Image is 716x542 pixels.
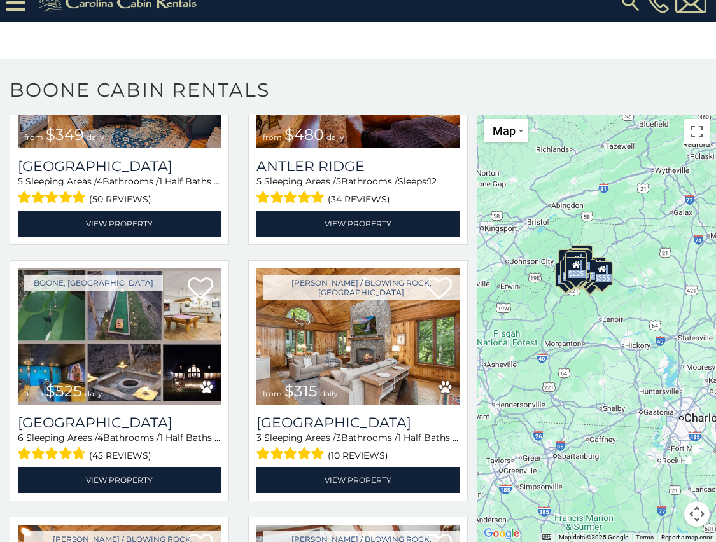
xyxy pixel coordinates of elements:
[328,191,390,207] span: (34 reviews)
[284,125,324,144] span: $480
[89,447,151,464] span: (45 reviews)
[256,467,460,493] a: View Property
[336,176,341,187] span: 5
[263,275,460,300] a: [PERSON_NAME] / Blowing Rock, [GEOGRAPHIC_DATA]
[256,211,460,237] a: View Property
[493,124,516,137] span: Map
[256,414,460,431] a: [GEOGRAPHIC_DATA]
[320,389,338,398] span: daily
[398,432,458,443] span: 1 Half Baths /
[24,275,163,291] a: Boone, [GEOGRAPHIC_DATA]
[256,268,460,405] a: Chimney Island from $315 daily
[18,158,221,175] a: [GEOGRAPHIC_DATA]
[263,389,282,398] span: from
[328,447,388,464] span: (10 reviews)
[18,268,221,405] img: Wildlife Manor
[584,257,605,281] div: $930
[428,176,437,187] span: 12
[160,432,220,443] span: 1 Half Baths /
[97,176,102,187] span: 4
[256,414,460,431] h3: Chimney Island
[85,389,102,398] span: daily
[159,176,220,187] span: 1 Half Baths /
[97,432,103,443] span: 4
[256,431,460,464] div: Sleeping Areas / Bathrooms / Sleeps:
[568,259,590,283] div: $315
[256,432,262,443] span: 3
[481,525,523,542] a: Open this area in Google Maps (opens a new window)
[256,158,460,175] a: Antler Ridge
[256,268,460,405] img: Chimney Island
[568,247,590,272] div: $320
[18,467,221,493] a: View Property
[565,251,587,275] div: $565
[46,382,82,400] span: $525
[89,191,151,207] span: (50 reviews)
[481,525,523,542] img: Google
[18,414,221,431] a: [GEOGRAPHIC_DATA]
[24,132,43,142] span: from
[555,263,577,287] div: $375
[18,158,221,175] h3: Diamond Creek Lodge
[18,414,221,431] h3: Wildlife Manor
[571,244,593,268] div: $525
[661,534,712,541] a: Report a map error
[18,176,23,187] span: 5
[326,132,344,142] span: daily
[263,132,282,142] span: from
[579,263,601,288] div: $350
[18,175,221,207] div: Sleeping Areas / Bathrooms / Sleeps:
[256,176,262,187] span: 5
[684,119,710,144] button: Toggle fullscreen view
[560,259,582,283] div: $325
[24,389,43,398] span: from
[570,249,591,273] div: $255
[188,276,213,303] a: Add to favorites
[565,257,587,281] div: $225
[336,432,341,443] span: 3
[684,501,710,527] button: Map camera controls
[284,382,318,400] span: $315
[18,268,221,405] a: Wildlife Manor from $525 daily
[87,132,104,142] span: daily
[46,125,84,144] span: $349
[484,119,528,142] button: Change map style
[256,175,460,207] div: Sleeping Areas / Bathrooms / Sleeps:
[18,432,24,443] span: 6
[542,533,551,542] button: Keyboard shortcuts
[558,249,579,273] div: $305
[18,431,221,464] div: Sleeping Areas / Bathrooms / Sleeps:
[591,261,612,286] div: $355
[559,534,628,541] span: Map data ©2025 Google
[18,211,221,237] a: View Property
[574,259,596,283] div: $695
[636,534,654,541] a: Terms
